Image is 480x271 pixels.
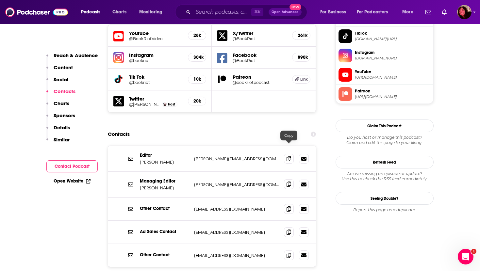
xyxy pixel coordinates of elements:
span: Podcasts [81,8,100,17]
p: Charts [54,100,69,106]
a: @bookriot [129,58,183,63]
span: YouTube [355,69,431,75]
p: Ad Sales Contact [140,229,189,234]
h5: Instagram [129,52,183,58]
span: 1 [471,249,476,254]
div: Search podcasts, credits, & more... [181,5,313,20]
p: Other Contact [140,252,189,258]
button: Charts [46,100,69,112]
p: Reach & Audience [54,52,98,58]
div: Copy [280,131,297,140]
h2: Contacts [108,128,130,140]
span: Open Advanced [272,10,299,14]
span: Link [300,77,308,82]
p: [EMAIL_ADDRESS][DOMAIN_NAME] [194,230,279,235]
button: Reach & Audience [46,52,98,64]
h5: 261k [298,33,305,38]
button: Social [46,76,68,88]
span: Monitoring [139,8,162,17]
h5: 28k [193,33,201,38]
h5: Youtube [129,30,183,36]
button: open menu [398,7,422,17]
h5: Patreon [233,74,287,80]
span: Host [168,102,175,106]
button: Similar [46,136,70,149]
button: Contact Podcast [46,160,98,172]
p: Editor [140,152,189,158]
p: Managing Editor [140,178,189,184]
p: Contacts [54,88,75,94]
a: @BookRiot [233,58,287,63]
a: Link [292,75,310,84]
img: User Profile [457,5,472,19]
h5: 304k [193,55,201,60]
span: instagram.com/bookriot [355,56,431,61]
div: Report this page as a duplicate. [336,207,434,213]
span: New [290,4,301,10]
span: ⌘ K [251,8,263,16]
a: Patreon[URL][DOMAIN_NAME] [339,87,431,101]
h5: Facebook [233,52,287,58]
button: open menu [316,7,354,17]
div: Are we missing an episode or update? Use this to check the RSS feed immediately. [336,171,434,182]
iframe: Intercom live chat [458,249,473,264]
span: Do you host or manage this podcast? [336,135,434,140]
a: @bookriot [129,80,183,85]
p: Other Contact [140,206,189,211]
button: Claim This Podcast [336,120,434,132]
button: open menu [135,7,171,17]
a: Instagram[DOMAIN_NAME][URL] [339,49,431,62]
p: [EMAIL_ADDRESS][DOMAIN_NAME] [194,253,279,258]
span: For Podcasters [357,8,388,17]
a: Show notifications dropdown [423,7,434,18]
a: Show notifications dropdown [439,7,449,18]
p: Sponsors [54,112,75,119]
button: Content [46,64,73,76]
span: Logged in as Kathryn-Musilek [457,5,472,19]
h5: 890k [298,55,305,60]
button: Details [46,124,70,136]
p: Social [54,76,68,83]
h5: X/Twitter [233,30,287,36]
span: tiktok.com/@bookriot [355,37,431,41]
h5: Twitter [129,96,183,102]
span: Charts [112,8,126,17]
a: Open Website [54,178,91,184]
p: Content [54,64,73,71]
p: [PERSON_NAME] [140,159,189,165]
span: More [402,8,413,17]
img: Podchaser - Follow, Share and Rate Podcasts [5,6,68,18]
span: Instagram [355,50,431,56]
p: [EMAIL_ADDRESS][DOMAIN_NAME] [194,206,279,212]
p: [PERSON_NAME][EMAIL_ADDRESS][DOMAIN_NAME] [194,156,279,162]
button: Show profile menu [457,5,472,19]
a: @bookriotpodcast [233,80,287,85]
button: open menu [353,7,398,17]
span: For Business [320,8,346,17]
a: TikTok[DOMAIN_NAME][URL] [339,29,431,43]
a: @BookRiot [233,36,287,41]
p: [PERSON_NAME][EMAIL_ADDRESS][DOMAIN_NAME] [194,182,279,187]
button: open menu [76,7,109,17]
span: https://www.youtube.com/@BookRiotVideo [355,75,431,80]
p: Similar [54,136,70,143]
a: @[PERSON_NAME] [129,102,160,107]
a: Seeing Double? [336,192,434,205]
h5: 10k [193,76,201,82]
span: TikTok [355,30,431,36]
a: @BookRiotVideo [129,36,183,41]
a: Charts [108,7,130,17]
img: iconImage [113,52,124,63]
h5: 20k [193,98,201,104]
img: Rebecca Schinsky [163,103,167,106]
span: https://www.patreon.com/bookriotpodcast [355,94,431,99]
p: [PERSON_NAME] [140,185,189,191]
